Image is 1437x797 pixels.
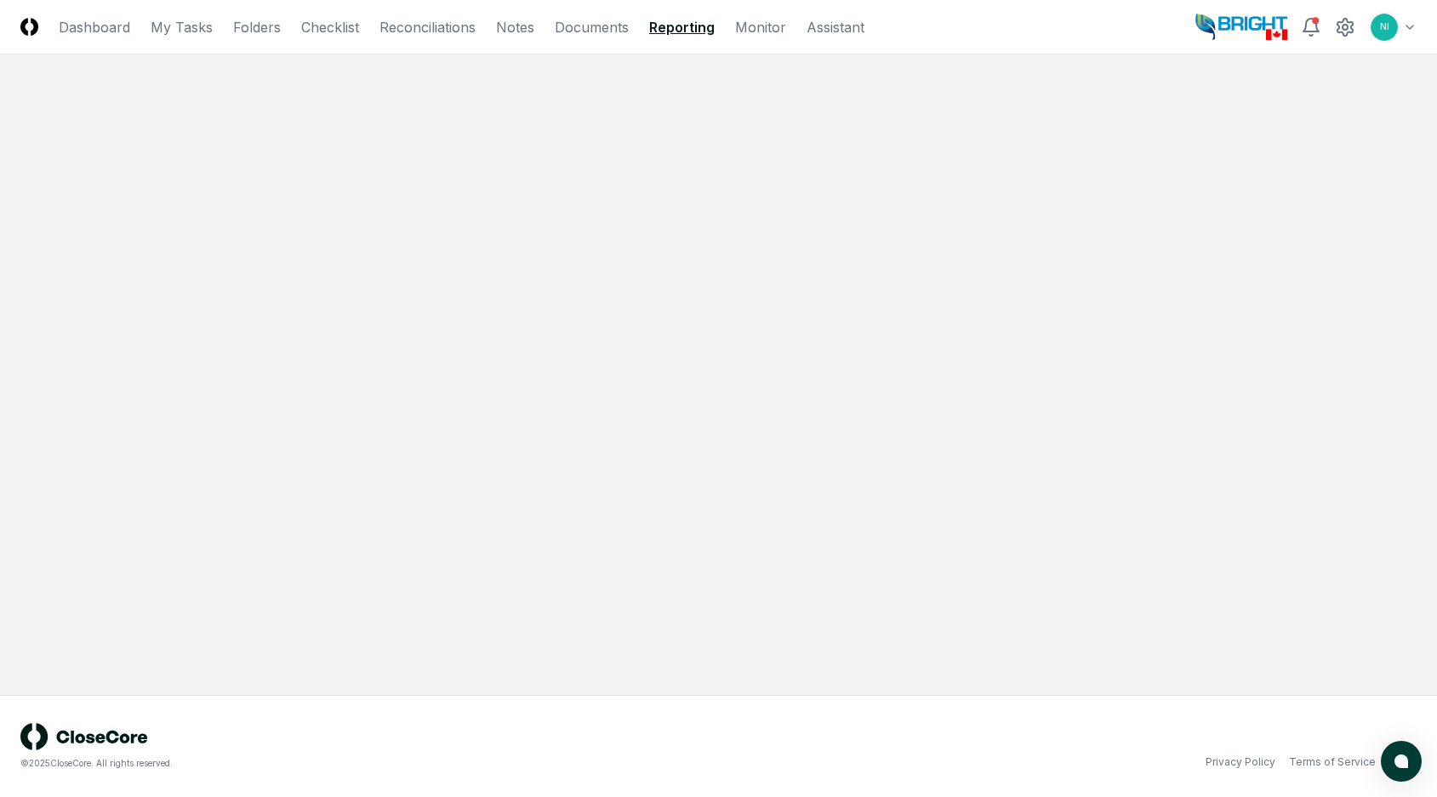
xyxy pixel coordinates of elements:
a: Reporting [649,17,715,37]
a: Monitor [735,17,786,37]
span: NI [1380,20,1389,33]
a: Notes [496,17,534,37]
a: Dashboard [59,17,130,37]
button: NI [1369,12,1400,43]
a: Documents [555,17,629,37]
a: My Tasks [151,17,213,37]
img: Bright Renewables Canada logo [1195,14,1287,41]
a: Terms of Service [1289,754,1376,770]
button: atlas-launcher [1381,741,1422,782]
img: logo [20,723,148,750]
a: Privacy Policy [1206,754,1275,770]
a: Folders [233,17,281,37]
img: Logo [20,18,38,36]
a: Checklist [301,17,359,37]
a: Assistant [807,17,864,37]
div: © 2025 CloseCore. All rights reserved. [20,757,719,770]
a: Reconciliations [379,17,476,37]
